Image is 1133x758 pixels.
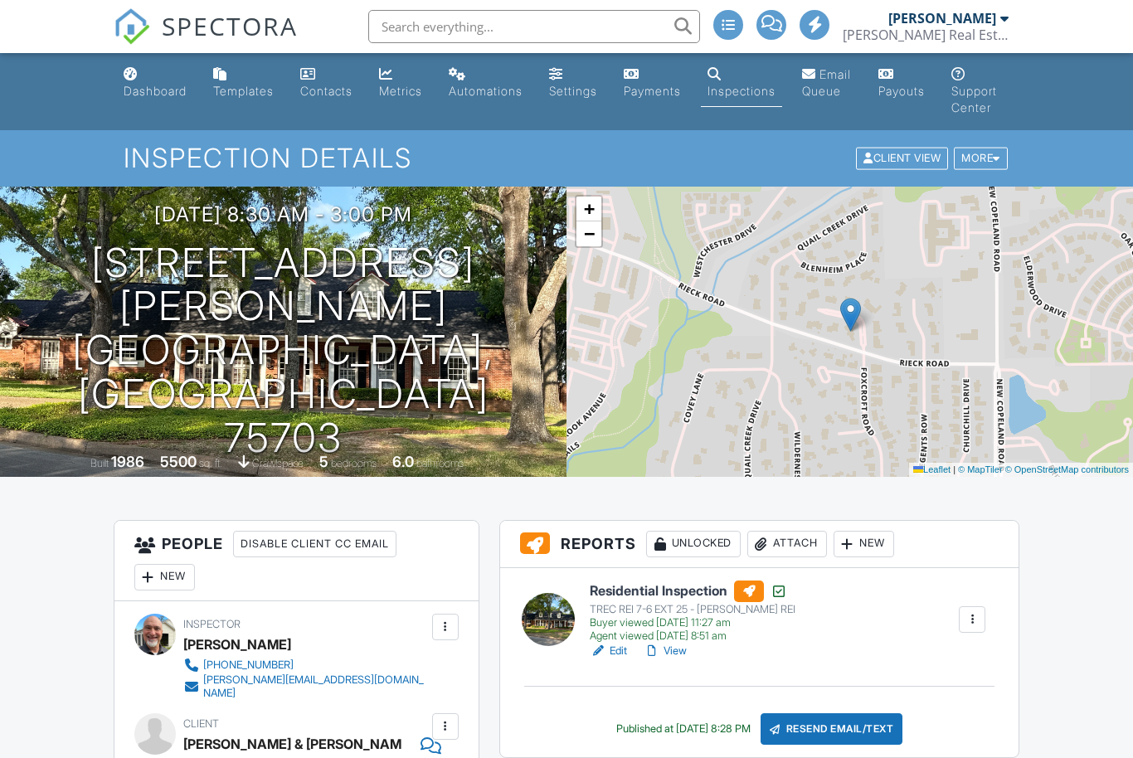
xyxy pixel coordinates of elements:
a: Payments [617,60,688,107]
div: Disable Client CC Email [233,531,396,557]
div: Metrics [379,84,422,98]
h3: People [114,521,479,601]
span: | [953,464,956,474]
div: Inspections [708,84,776,98]
div: Attach [747,531,827,557]
a: © MapTiler [958,464,1003,474]
h3: Reports [500,521,1019,568]
div: [PHONE_NUMBER] [203,658,294,672]
div: Resend Email/Text [761,713,903,745]
h3: [DATE] 8:30 am - 3:00 pm [154,203,412,226]
div: Support Center [951,84,997,114]
div: Buyer viewed [DATE] 11:27 am [590,616,795,629]
div: Contacts [300,84,353,98]
a: Edit [590,643,627,659]
div: TREC REI 7-6 EXT 25 - [PERSON_NAME] REI [590,603,795,616]
img: Marker [840,298,861,332]
div: New [134,564,195,590]
a: [PHONE_NUMBER] [183,657,428,673]
a: View [644,643,687,659]
a: Templates [207,60,280,107]
div: 5500 [160,453,197,470]
span: − [584,223,595,244]
div: Templates [213,84,274,98]
a: Inspections [701,60,782,107]
div: [PERSON_NAME][EMAIL_ADDRESS][DOMAIN_NAME] [203,673,428,700]
a: Zoom in [576,197,601,221]
a: Metrics [372,60,429,107]
div: Payouts [878,84,925,98]
div: Automations [449,84,523,98]
div: Unlocked [646,531,741,557]
a: Email Queue [795,60,858,107]
a: SPECTORA [114,22,298,57]
a: Leaflet [913,464,951,474]
a: Contacts [294,60,359,107]
span: sq. ft. [199,457,222,469]
div: [PERSON_NAME] [183,632,291,657]
a: Residential Inspection TREC REI 7-6 EXT 25 - [PERSON_NAME] REI Buyer viewed [DATE] 11:27 am Agent... [590,581,795,644]
a: Dashboard [117,60,193,107]
div: Dashboard [124,84,187,98]
div: Cannon Real Estate Inspection [843,27,1009,43]
span: Client [183,717,219,730]
div: 6.0 [392,453,414,470]
div: Payments [624,84,681,98]
div: More [954,148,1008,170]
span: Inspector [183,618,241,630]
h1: [STREET_ADDRESS][PERSON_NAME] [GEOGRAPHIC_DATA], [GEOGRAPHIC_DATA] 75703 [27,241,540,460]
a: [PERSON_NAME][EMAIL_ADDRESS][DOMAIN_NAME] [183,673,428,700]
img: The Best Home Inspection Software - Spectora [114,8,150,45]
div: Settings [549,84,597,98]
div: Email Queue [802,67,851,98]
div: Client View [856,148,948,170]
div: New [834,531,894,557]
div: Agent viewed [DATE] 8:51 am [590,629,795,643]
a: Automations (Advanced) [442,60,529,107]
span: Built [90,457,109,469]
a: © OpenStreetMap contributors [1005,464,1129,474]
div: 1986 [111,453,144,470]
span: bedrooms [331,457,377,469]
h1: Inspection Details [124,143,1009,172]
h6: Residential Inspection [590,581,795,602]
a: Settings [542,60,604,107]
span: bathrooms [416,457,464,469]
span: + [584,198,595,219]
a: Payouts [872,60,931,107]
span: crawlspace [252,457,304,469]
a: Client View [854,151,952,163]
input: Search everything... [368,10,700,43]
div: 5 [319,453,328,470]
span: SPECTORA [162,8,298,43]
a: Zoom out [576,221,601,246]
a: Support Center [945,60,1017,124]
div: Published at [DATE] 8:28 PM [616,722,751,736]
div: [PERSON_NAME] [888,10,996,27]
